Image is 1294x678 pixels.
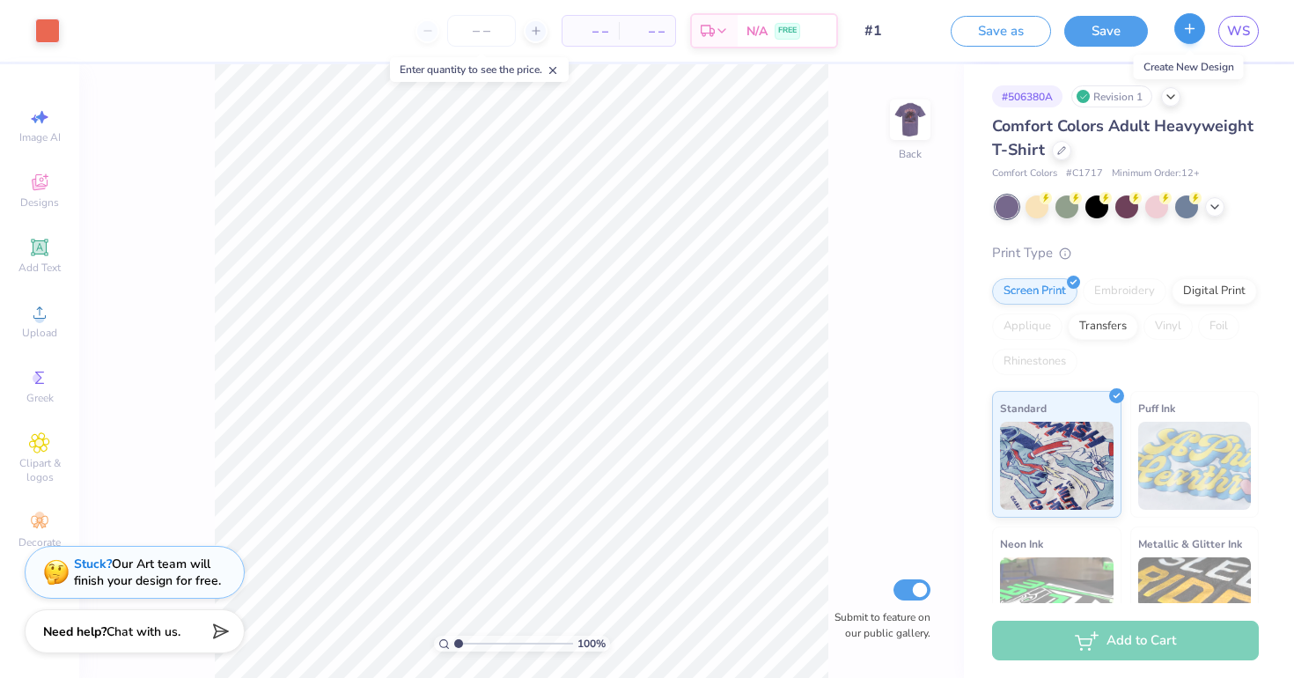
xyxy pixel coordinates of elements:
span: Metallic & Glitter Ink [1138,534,1242,553]
a: WS [1218,16,1259,47]
span: Comfort Colors [992,166,1057,181]
input: – – [447,15,516,47]
span: Clipart & logos [9,456,70,484]
div: Print Type [992,243,1259,263]
span: N/A [746,22,768,41]
div: Vinyl [1143,313,1193,340]
div: Transfers [1068,313,1138,340]
img: Standard [1000,422,1114,510]
img: Puff Ink [1138,422,1252,510]
strong: Need help? [43,623,107,640]
span: Comfort Colors Adult Heavyweight T-Shirt [992,115,1254,160]
img: Metallic & Glitter Ink [1138,557,1252,645]
span: Decorate [18,535,61,549]
div: Revision 1 [1071,85,1152,107]
div: Applique [992,313,1062,340]
label: Submit to feature on our public gallery. [825,609,930,641]
span: Chat with us. [107,623,180,640]
span: Add Text [18,261,61,275]
div: Enter quantity to see the price. [390,57,569,82]
button: Save as [951,16,1051,47]
span: Greek [26,391,54,405]
span: – – [573,22,608,41]
div: # 506380A [992,85,1062,107]
div: Create New Design [1134,55,1244,79]
span: FREE [778,25,797,37]
span: Image AI [19,130,61,144]
span: WS [1227,21,1250,41]
div: Back [899,146,922,162]
span: Designs [20,195,59,210]
button: Save [1064,16,1148,47]
div: Screen Print [992,278,1077,305]
span: Upload [22,326,57,340]
span: 100 % [577,636,606,652]
span: Minimum Order: 12 + [1112,166,1200,181]
span: # C1717 [1066,166,1103,181]
input: Untitled Design [851,13,937,48]
span: – – [629,22,665,41]
span: Puff Ink [1138,399,1175,417]
div: Foil [1198,313,1239,340]
div: Rhinestones [992,349,1077,375]
div: Our Art team will finish your design for free. [74,556,221,589]
div: Embroidery [1083,278,1166,305]
img: Neon Ink [1000,557,1114,645]
strong: Stuck? [74,556,112,572]
span: Neon Ink [1000,534,1043,553]
span: Standard [1000,399,1047,417]
div: Digital Print [1172,278,1257,305]
img: Back [893,102,928,137]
